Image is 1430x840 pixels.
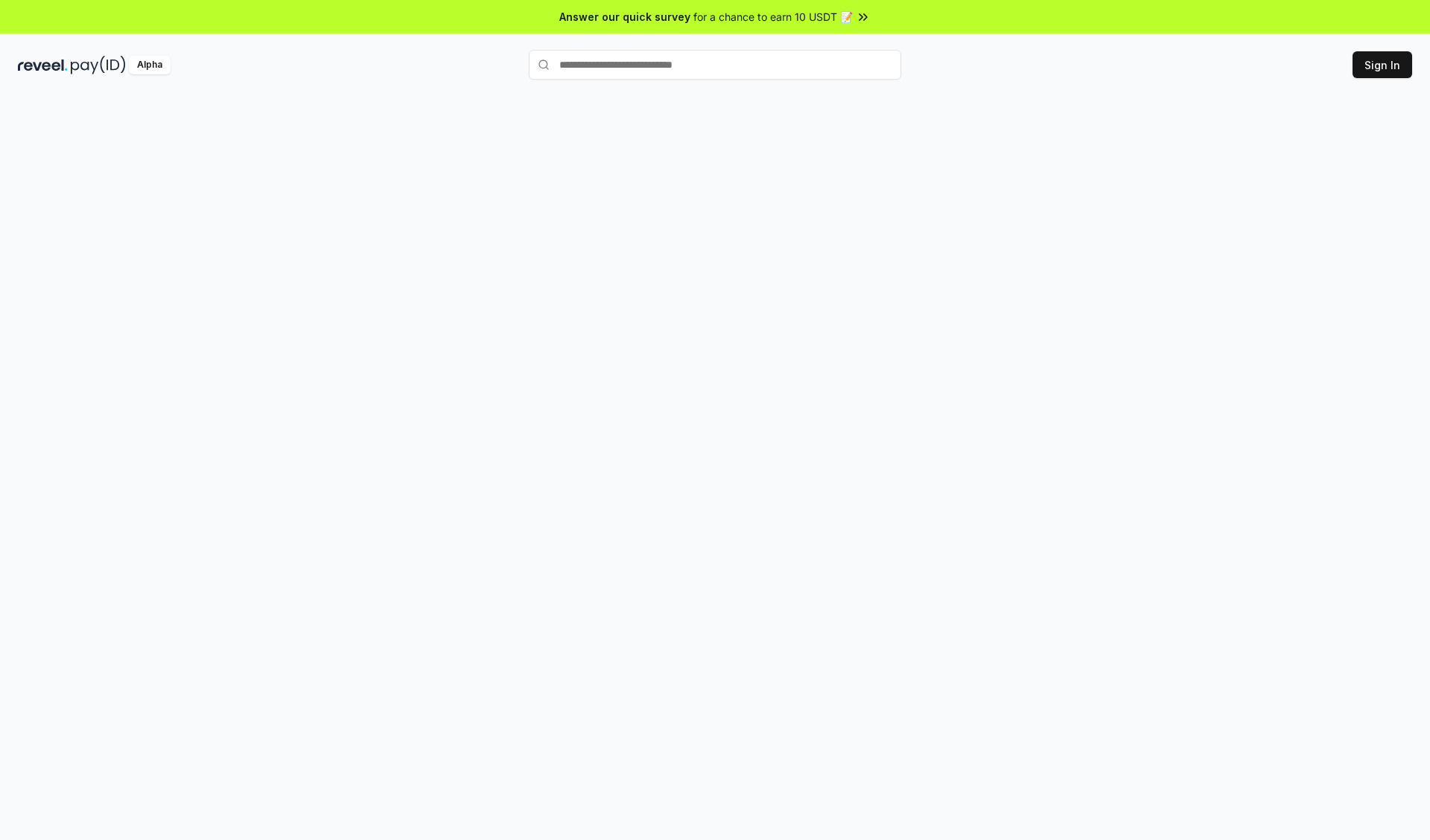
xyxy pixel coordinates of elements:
button: Sign In [1353,51,1412,78]
img: pay_id [71,56,126,74]
span: Answer our quick survey [559,9,690,25]
span: for a chance to earn 10 USDT 📝 [693,9,853,25]
img: reveel_dark [18,56,68,74]
div: Alpha [129,56,171,74]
